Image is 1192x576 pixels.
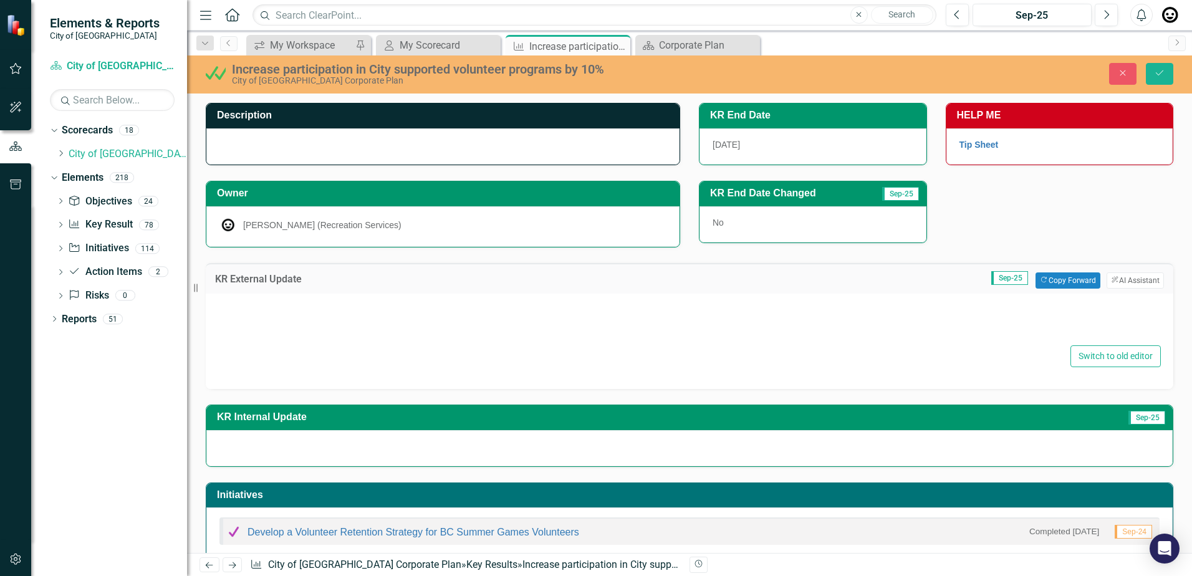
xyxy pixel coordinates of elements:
span: Sep-24 [1115,525,1152,539]
div: Sep-25 [977,8,1087,23]
a: Key Result [68,218,132,232]
div: Corporate Plan [659,37,757,53]
a: Reports [62,312,97,327]
a: Action Items [68,265,142,279]
span: Sep-25 [882,187,919,201]
button: Search [871,6,933,24]
div: 78 [139,219,159,230]
div: Increase participation in City supported volunteer programs by 10% [522,559,816,570]
span: Elements & Reports [50,16,160,31]
div: 2 [148,267,168,277]
a: Corporate Plan [638,37,757,53]
button: Switch to old editor [1070,345,1161,367]
img: ClearPoint Strategy [6,14,28,36]
a: Risks [68,289,108,303]
h3: HELP ME [957,110,1167,121]
button: Sep-25 [973,4,1092,26]
div: 218 [110,172,134,183]
div: My Scorecard [400,37,497,53]
span: [DATE] [713,140,740,150]
a: My Workspace [249,37,352,53]
h3: Description [217,110,673,121]
div: » » [250,558,680,572]
a: My Scorecard [379,37,497,53]
img: Russ Brummer [219,216,237,234]
div: 24 [138,196,158,206]
a: Scorecards [62,123,113,138]
small: Completed [DATE] [1029,526,1099,537]
div: My Workspace [270,37,352,53]
h3: KR End Date [710,110,920,121]
h3: KR End Date Changed [710,188,865,199]
div: 0 [115,290,135,301]
img: Met [206,63,226,83]
h3: Initiatives [217,489,1166,501]
span: Search [888,9,915,19]
a: Develop a Volunteer Retention Strategy for BC Summer Games Volunteers [248,527,579,537]
a: Initiatives [68,241,128,256]
div: 51 [103,314,123,324]
img: Complete [226,524,241,539]
input: Search Below... [50,89,175,111]
span: No [713,218,724,228]
div: 18 [119,125,139,136]
a: City of [GEOGRAPHIC_DATA] Corporate Plan [69,147,187,161]
div: 114 [135,243,160,254]
span: Sep-25 [991,271,1028,285]
h3: KR External Update [215,274,532,285]
a: Tip Sheet [959,140,999,150]
span: Sep-25 [1128,411,1165,425]
div: Open Intercom Messenger [1150,534,1180,564]
div: Increase participation in City supported volunteer programs by 10% [529,39,627,54]
div: City of [GEOGRAPHIC_DATA] Corporate Plan [232,76,748,85]
div: [PERSON_NAME] (Recreation Services) [243,219,401,231]
small: City of [GEOGRAPHIC_DATA] [50,31,160,41]
a: Key Results [466,559,517,570]
input: Search ClearPoint... [252,4,936,26]
a: City of [GEOGRAPHIC_DATA] Corporate Plan [50,59,175,74]
div: Increase participation in City supported volunteer programs by 10% [232,62,748,76]
a: City of [GEOGRAPHIC_DATA] Corporate Plan [268,559,461,570]
h3: Owner [217,188,673,199]
img: Russ Brummer [1159,4,1181,26]
a: Elements [62,171,103,185]
button: AI Assistant [1107,272,1164,289]
button: Copy Forward [1036,272,1100,289]
h3: KR Internal Update [217,411,884,423]
a: Objectives [68,194,132,209]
